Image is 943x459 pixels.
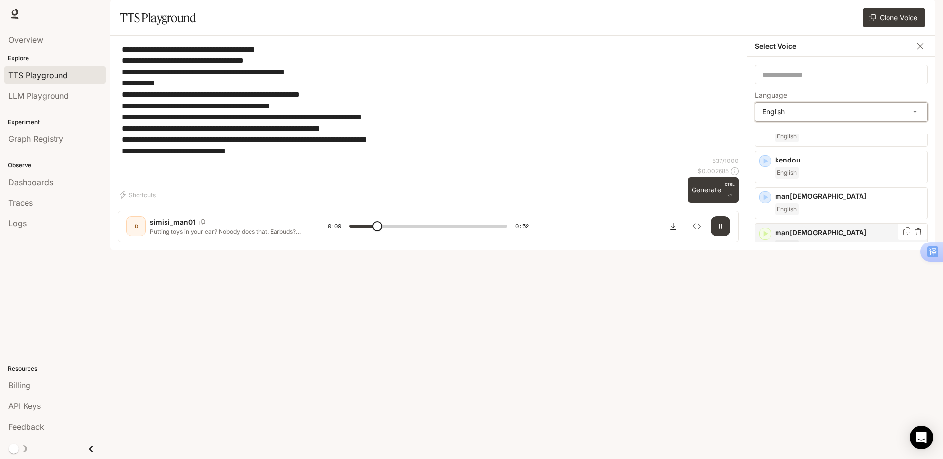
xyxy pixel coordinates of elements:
div: English [755,103,927,121]
p: man[DEMOGRAPHIC_DATA] [775,228,923,238]
p: CTRL + [725,181,735,193]
button: Clone Voice [863,8,925,27]
p: kendou [775,155,923,165]
span: English [775,203,799,215]
button: Copy Voice ID [902,227,912,235]
div: Open Intercom Messenger [910,426,933,449]
p: simisi_man01 [150,217,195,227]
p: Language [755,92,787,99]
button: Download audio [664,216,683,236]
button: Copy Voice ID [195,219,209,225]
div: D [128,218,144,234]
p: man[DEMOGRAPHIC_DATA] [775,191,923,201]
p: Putting toys in your ear? Nobody does that. Earbuds? They wreck your ears—toss ’em. Ear clips? On... [150,227,304,236]
span: 0:09 [328,221,341,231]
span: 0:52 [515,221,529,231]
button: Inspect [687,216,707,236]
button: Shortcuts [118,187,160,203]
button: GenerateCTRL +⏎ [688,177,739,203]
span: English [775,131,799,142]
span: English [775,240,799,251]
h1: TTS Playground [120,8,196,27]
span: English [775,167,799,179]
p: ⏎ [725,181,735,199]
